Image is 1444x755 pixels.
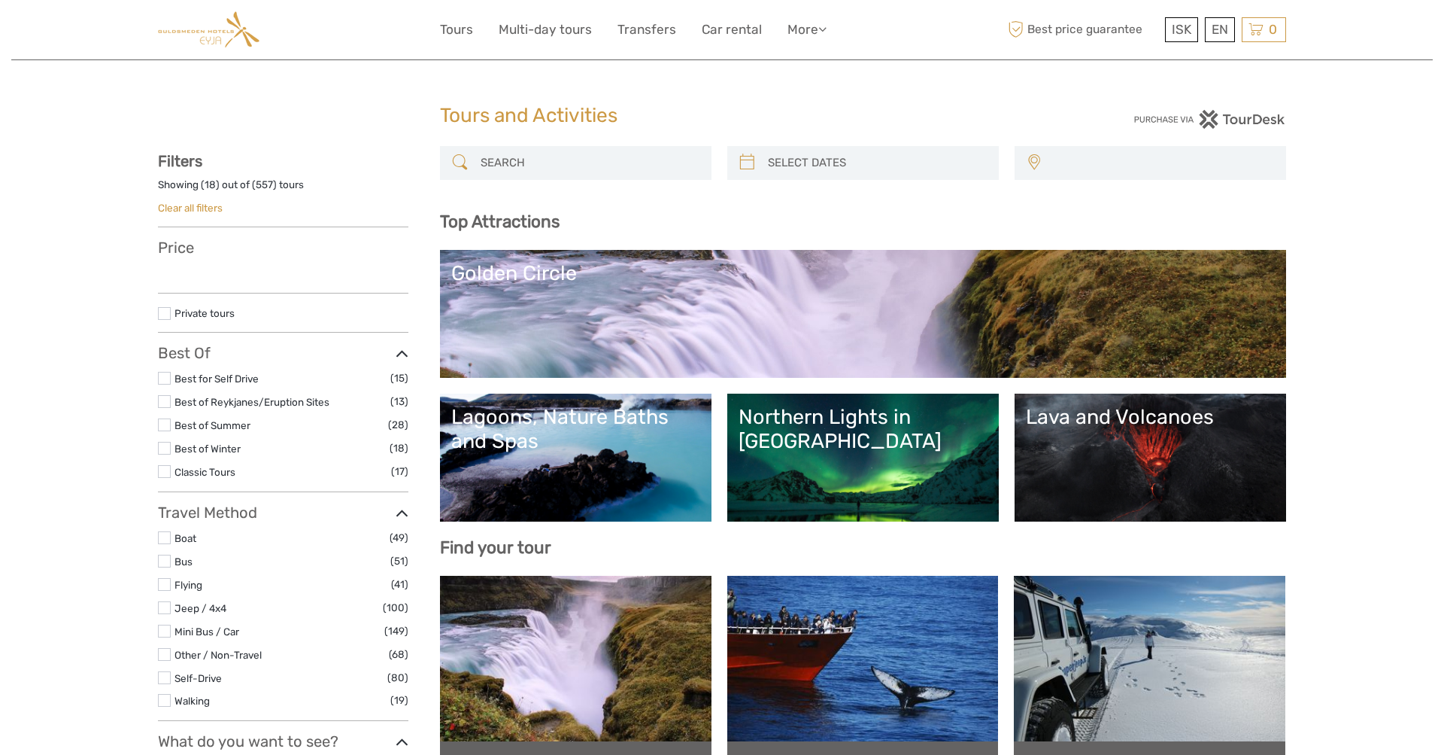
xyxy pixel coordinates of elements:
[158,239,408,257] h3: Price
[174,649,262,661] a: Other / Non-Travel
[158,344,408,362] h3: Best Of
[174,419,250,431] a: Best of Summer
[702,19,762,41] a: Car rental
[475,150,704,176] input: SEARCH
[1026,405,1275,429] div: Lava and Volcanoes
[1205,17,1235,42] div: EN
[158,178,408,201] div: Showing ( ) out of ( ) tours
[174,307,235,319] a: Private tours
[1133,110,1286,129] img: PurchaseViaTourDesk.png
[391,576,408,593] span: (41)
[174,695,210,707] a: Walking
[762,150,991,176] input: SELECT DATES
[451,261,1275,285] div: Golden Circle
[388,416,408,434] span: (28)
[451,261,1275,367] a: Golden Circle
[158,732,408,750] h3: What do you want to see?
[384,623,408,640] span: (149)
[387,669,408,687] span: (80)
[383,599,408,616] span: (100)
[451,405,700,454] div: Lagoons, Nature Baths and Spas
[205,178,216,192] label: 18
[158,202,223,214] a: Clear all filters
[739,405,987,510] a: Northern Lights in [GEOGRAPHIC_DATA]
[1172,22,1191,37] span: ISK
[174,556,193,568] a: Bus
[391,463,408,480] span: (17)
[158,11,259,48] img: Guldsmeden Eyja
[440,104,1004,128] h1: Tours and Activities
[389,646,408,663] span: (68)
[1004,17,1161,42] span: Best price guarantee
[158,152,202,170] strong: Filters
[739,405,987,454] div: Northern Lights in [GEOGRAPHIC_DATA]
[174,373,259,385] a: Best for Self Drive
[390,529,408,546] span: (49)
[174,466,235,478] a: Classic Tours
[390,553,408,570] span: (51)
[451,405,700,510] a: Lagoons, Nature Baths and Spas
[390,393,408,410] span: (13)
[174,626,239,638] a: Mini Bus / Car
[440,19,473,41] a: Tours
[174,443,241,455] a: Best of Winter
[390,692,408,709] span: (19)
[174,672,222,684] a: Self-Drive
[174,396,329,408] a: Best of Reykjanes/Eruption Sites
[499,19,592,41] a: Multi-day tours
[1026,405,1275,510] a: Lava and Volcanoes
[256,178,273,192] label: 557
[787,19,827,41] a: More
[440,212,560,232] b: Top Attractions
[158,504,408,522] h3: Travel Method
[390,440,408,457] span: (18)
[174,532,196,544] a: Boat
[440,537,551,558] b: Find your tour
[617,19,676,41] a: Transfers
[390,370,408,387] span: (15)
[174,602,226,614] a: Jeep / 4x4
[174,579,202,591] a: Flying
[1267,22,1279,37] span: 0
